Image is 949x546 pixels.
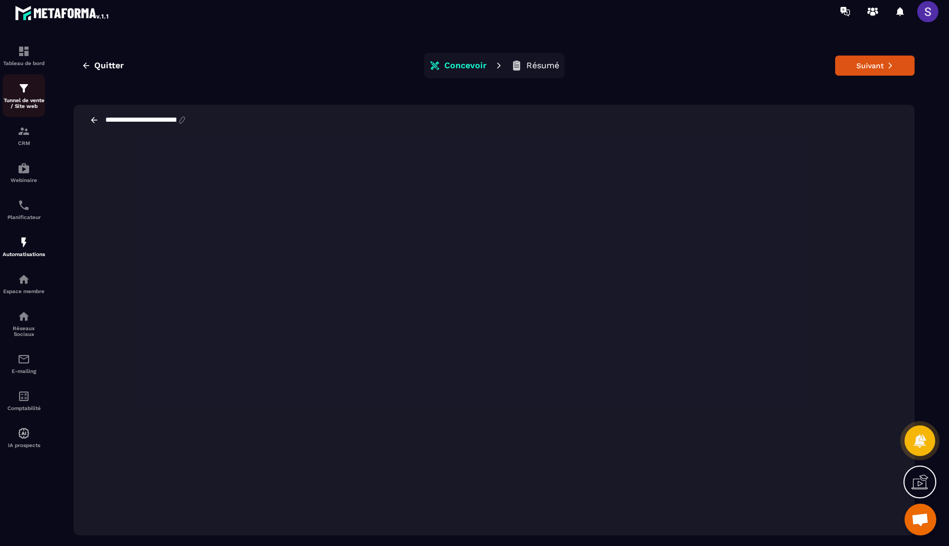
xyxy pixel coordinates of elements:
img: automations [17,273,30,286]
img: logo [15,3,110,22]
a: Ouvrir le chat [905,504,936,535]
button: Résumé [508,55,562,76]
a: automationsautomationsEspace membre [3,265,45,302]
p: Résumé [526,60,559,71]
p: Planificateur [3,214,45,220]
a: formationformationCRM [3,117,45,154]
p: Réseaux Sociaux [3,325,45,337]
img: email [17,353,30,366]
p: E-mailing [3,368,45,374]
button: Quitter [74,56,132,75]
img: scheduler [17,199,30,212]
img: automations [17,427,30,440]
img: formation [17,45,30,58]
p: Tableau de bord [3,60,45,66]
p: Comptabilité [3,405,45,411]
p: IA prospects [3,442,45,448]
img: automations [17,236,30,249]
a: schedulerschedulerPlanificateur [3,191,45,228]
p: CRM [3,140,45,146]
a: automationsautomationsAutomatisations [3,228,45,265]
a: accountantaccountantComptabilité [3,382,45,419]
a: formationformationTableau de bord [3,37,45,74]
p: Webinaire [3,177,45,183]
img: accountant [17,390,30,403]
a: automationsautomationsWebinaire [3,154,45,191]
p: Automatisations [3,251,45,257]
img: automations [17,162,30,175]
p: Concevoir [444,60,487,71]
a: formationformationTunnel de vente / Site web [3,74,45,117]
button: Concevoir [426,55,490,76]
span: Quitter [94,60,124,71]
img: formation [17,82,30,95]
a: emailemailE-mailing [3,345,45,382]
p: Espace membre [3,288,45,294]
img: social-network [17,310,30,323]
p: Tunnel de vente / Site web [3,97,45,109]
img: formation [17,125,30,138]
a: social-networksocial-networkRéseaux Sociaux [3,302,45,345]
button: Suivant [835,56,915,76]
